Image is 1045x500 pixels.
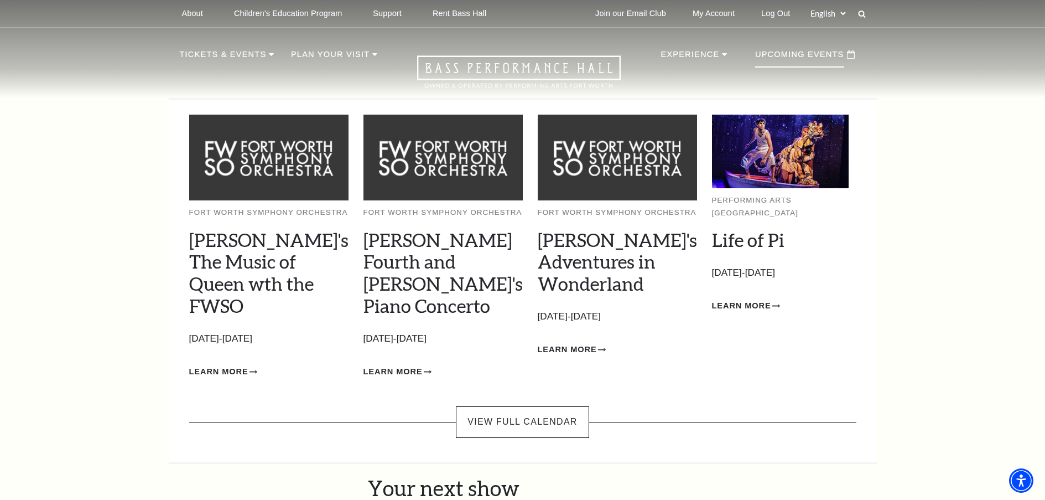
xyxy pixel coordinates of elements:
a: Open this option [377,55,661,98]
p: About [182,9,203,18]
p: Children's Education Program [234,9,342,18]
p: [DATE]-[DATE] [189,331,349,347]
img: Fort Worth Symphony Orchestra [538,115,697,200]
p: [DATE]-[DATE] [712,265,849,281]
a: [PERSON_NAME]'s Adventures in Wonderland [538,229,697,295]
p: Rent Bass Hall [433,9,487,18]
p: Plan Your Visit [291,48,370,68]
a: [PERSON_NAME] Fourth and [PERSON_NAME]'s Piano Concerto [363,229,523,317]
p: [DATE]-[DATE] [363,331,523,347]
p: [DATE]-[DATE] [538,309,697,325]
span: Learn More [189,365,248,379]
img: Fort Worth Symphony Orchestra [363,115,523,200]
span: Learn More [538,343,597,357]
p: Fort Worth Symphony Orchestra [189,207,349,219]
p: Fort Worth Symphony Orchestra [363,207,523,219]
a: Learn More Alice's Adventures in Wonderland [538,343,606,357]
span: Learn More [712,299,771,313]
a: [PERSON_NAME]'s The Music of Queen wth the FWSO [189,229,349,317]
p: Upcoming Events [755,48,844,68]
span: Learn More [363,365,423,379]
select: Select: [808,8,848,19]
p: Support [373,9,402,18]
a: View Full Calendar [456,406,589,437]
a: Learn More Brahms Fourth and Grieg's Piano Concerto [363,365,431,379]
img: Performing Arts Fort Worth [712,115,849,188]
p: Performing Arts [GEOGRAPHIC_DATA] [712,194,849,219]
a: Learn More Life of Pi [712,299,780,313]
p: Tickets & Events [180,48,267,68]
p: Experience [661,48,719,68]
a: Life of Pi [712,229,784,251]
p: Fort Worth Symphony Orchestra [538,207,697,219]
img: Fort Worth Symphony Orchestra [189,115,349,200]
a: Learn More Windborne's The Music of Queen wth the FWSO [189,365,257,379]
div: Accessibility Menu [1009,468,1033,493]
